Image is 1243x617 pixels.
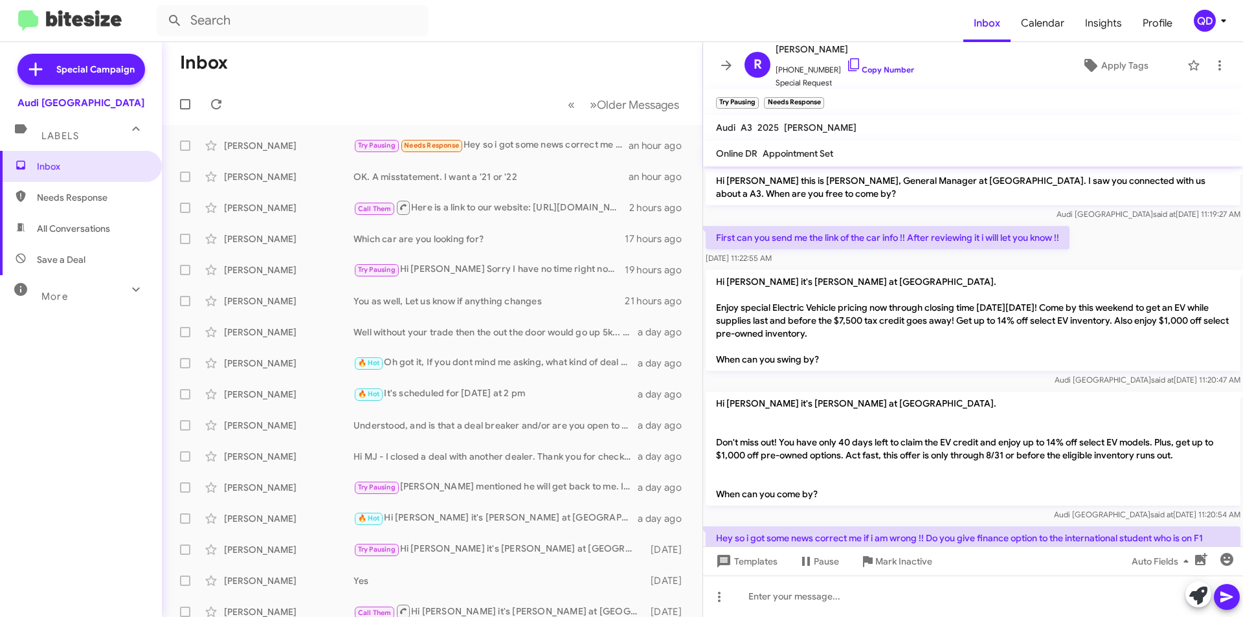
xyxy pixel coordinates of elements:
span: Audi [716,122,735,133]
button: Mark Inactive [849,550,943,573]
span: A3 [741,122,752,133]
div: Hi [PERSON_NAME] it's [PERSON_NAME] at [GEOGRAPHIC_DATA]. Don't miss out! You have only 40 days l... [353,511,638,526]
span: Labels [41,130,79,142]
button: Next [582,91,687,118]
span: Audi [GEOGRAPHIC_DATA] [DATE] 11:20:54 AM [1054,510,1240,519]
a: Inbox [963,5,1011,42]
div: [PERSON_NAME] mentioned he will get back to me. I was waiting for his call back [353,480,638,495]
div: [DATE] [644,574,692,587]
div: It's scheduled for [DATE] at 2 pm [353,387,638,401]
span: 🔥 Hot [358,390,380,398]
div: a day ago [638,357,692,370]
div: [PERSON_NAME] [224,512,353,525]
p: Hey so i got some news correct me if i am wrong !! Do you give finance option to the internationa... [706,526,1240,563]
span: [PERSON_NAME] [784,122,857,133]
div: [PERSON_NAME] [224,170,353,183]
div: [PERSON_NAME] [224,388,353,401]
span: said at [1150,510,1173,519]
div: Audi [GEOGRAPHIC_DATA] [17,96,144,109]
button: Apply Tags [1048,54,1181,77]
span: Special Campaign [56,63,135,76]
div: OK. A misstatement. I want a '21 or '22 [353,170,629,183]
div: QD [1194,10,1216,32]
small: Needs Response [764,97,823,109]
span: 2025 [757,122,779,133]
a: Insights [1075,5,1132,42]
div: Yes [353,574,644,587]
span: Call Them [358,205,392,213]
div: [PERSON_NAME] [224,419,353,432]
div: [PERSON_NAME] [224,450,353,463]
span: 🔥 Hot [358,359,380,367]
h1: Inbox [180,52,228,73]
span: said at [1153,209,1176,219]
button: Auto Fields [1121,550,1204,573]
div: an hour ago [629,170,692,183]
span: [DATE] 11:22:55 AM [706,253,772,263]
p: Hi [PERSON_NAME] it's [PERSON_NAME] at [GEOGRAPHIC_DATA]. Don't miss out! You have only 40 days l... [706,392,1240,506]
div: [PERSON_NAME] [224,326,353,339]
a: Profile [1132,5,1183,42]
span: Audi [GEOGRAPHIC_DATA] [DATE] 11:19:27 AM [1057,209,1240,219]
span: Needs Response [37,191,147,204]
span: Audi [GEOGRAPHIC_DATA] [DATE] 11:20:47 AM [1055,375,1240,385]
div: [PERSON_NAME] [224,295,353,308]
div: You as well, Let us know if anything changes [353,295,625,308]
span: said at [1151,375,1174,385]
div: a day ago [638,326,692,339]
div: [PERSON_NAME] [224,543,353,556]
button: Templates [703,550,788,573]
div: 2 hours ago [629,201,692,214]
span: « [568,96,575,113]
div: 19 hours ago [625,264,692,276]
button: Previous [560,91,583,118]
div: Well without your trade then the out the door would go up 5k... Was there a number you were looki... [353,326,638,339]
div: Hi MJ - I closed a deal with another dealer. Thank you for checking in. [353,450,638,463]
div: [DATE] [644,543,692,556]
span: Templates [713,550,778,573]
div: [PERSON_NAME] [224,232,353,245]
span: Mark Inactive [875,550,932,573]
p: First can you send me the link of the car info !! After reviewing it i will let you know !! [706,226,1069,249]
span: Needs Response [404,141,459,150]
div: Which car are you looking for? [353,232,625,245]
div: [PERSON_NAME] [224,481,353,494]
span: Pause [814,550,839,573]
span: 🔥 Hot [358,514,380,522]
span: Older Messages [597,98,679,112]
span: Special Request [776,76,914,89]
p: Hi [PERSON_NAME] this is [PERSON_NAME], General Manager at [GEOGRAPHIC_DATA]. I saw you connected... [706,169,1240,205]
div: [PERSON_NAME] [224,357,353,370]
div: 17 hours ago [625,232,692,245]
div: a day ago [638,450,692,463]
span: Try Pausing [358,483,396,491]
span: » [590,96,597,113]
span: R [754,54,762,75]
span: Auto Fields [1132,550,1194,573]
div: [PERSON_NAME] [224,574,353,587]
span: More [41,291,68,302]
a: Calendar [1011,5,1075,42]
nav: Page navigation example [561,91,687,118]
input: Search [157,5,429,36]
div: 21 hours ago [625,295,692,308]
span: Call Them [358,609,392,617]
div: a day ago [638,419,692,432]
div: [PERSON_NAME] [224,139,353,152]
span: Online DR [716,148,757,159]
div: Understood, and is that a deal breaker and/or are you open to other cars we have here on the lot? [353,419,638,432]
div: Oh got it, If you dont mind me asking, what kind of deal are you getting there? What if i match o... [353,355,638,370]
div: Hi [PERSON_NAME] it's [PERSON_NAME] at [GEOGRAPHIC_DATA]. Don't miss out! You have only 40 days l... [353,542,644,557]
span: [PHONE_NUMBER] [776,57,914,76]
span: [PERSON_NAME] [776,41,914,57]
span: Try Pausing [358,141,396,150]
button: Pause [788,550,849,573]
span: Appointment Set [763,148,833,159]
span: Save a Deal [37,253,85,266]
button: QD [1183,10,1229,32]
a: Special Campaign [17,54,145,85]
span: Try Pausing [358,545,396,554]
